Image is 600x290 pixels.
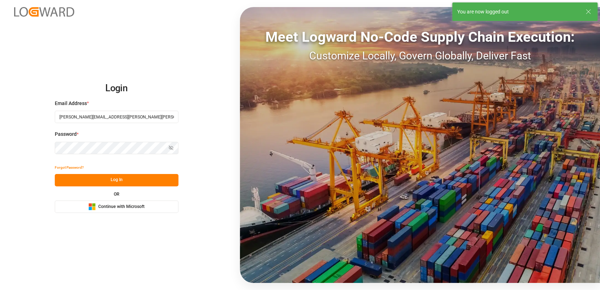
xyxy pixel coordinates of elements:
small: OR [114,192,119,196]
div: Meet Logward No-Code Supply Chain Execution: [240,27,600,48]
span: Continue with Microsoft [98,204,145,210]
button: Log In [55,174,178,186]
button: Forgot Password? [55,162,84,174]
div: You are now logged out [457,8,579,16]
span: Password [55,130,77,138]
input: Enter your email [55,111,178,123]
img: Logward_new_orange.png [14,7,74,17]
div: Customize Locally, Govern Globally, Deliver Fast [240,48,600,64]
span: Email Address [55,100,87,107]
h2: Login [55,77,178,100]
button: Continue with Microsoft [55,201,178,213]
